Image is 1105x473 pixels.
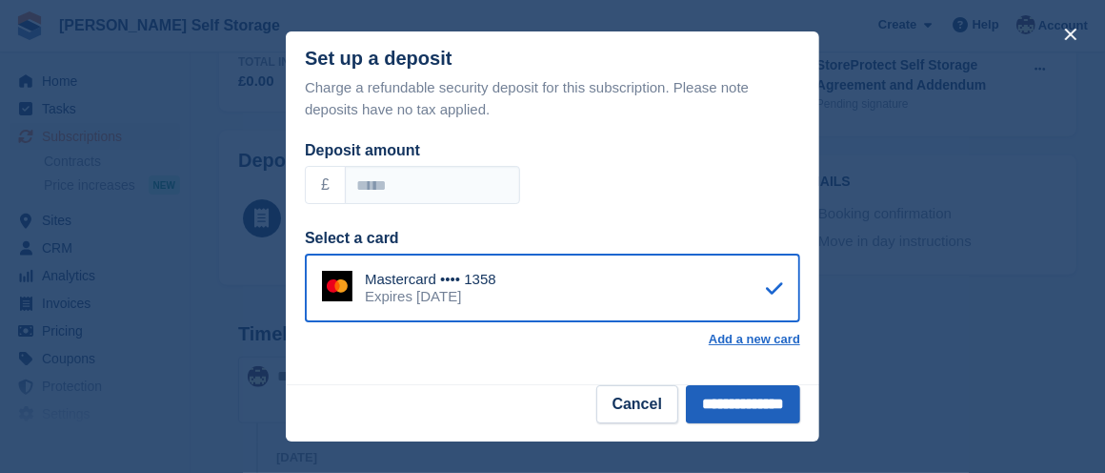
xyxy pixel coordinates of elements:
[305,48,452,70] div: Set up a deposit
[305,77,800,120] p: Charge a refundable security deposit for this subscription. Please note deposits have no tax appl...
[596,385,678,423] button: Cancel
[305,142,420,158] label: Deposit amount
[1055,19,1086,50] button: close
[365,271,496,288] div: Mastercard •••• 1358
[305,227,800,250] div: Select a card
[709,332,800,347] a: Add a new card
[365,288,496,305] div: Expires [DATE]
[322,271,352,301] img: Mastercard Logo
